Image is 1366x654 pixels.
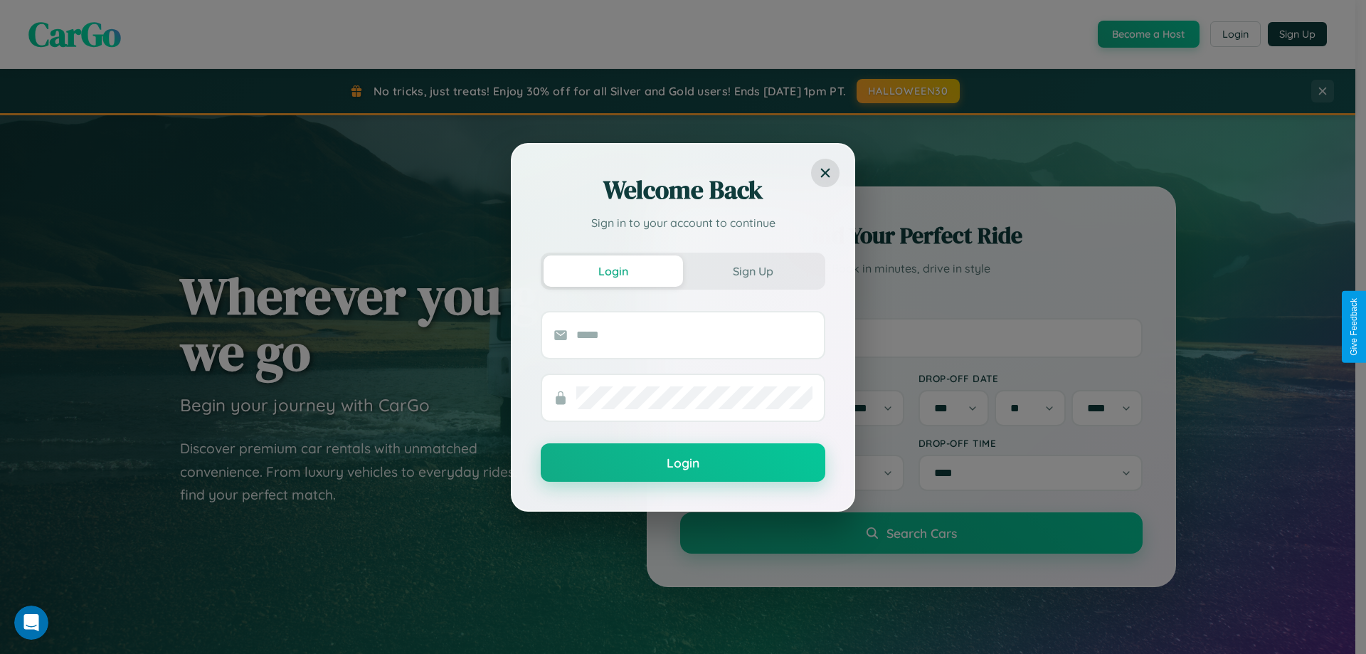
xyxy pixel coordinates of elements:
[544,255,683,287] button: Login
[541,443,825,482] button: Login
[1349,298,1359,356] div: Give Feedback
[541,173,825,207] h2: Welcome Back
[14,606,48,640] iframe: Intercom live chat
[683,255,822,287] button: Sign Up
[541,214,825,231] p: Sign in to your account to continue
